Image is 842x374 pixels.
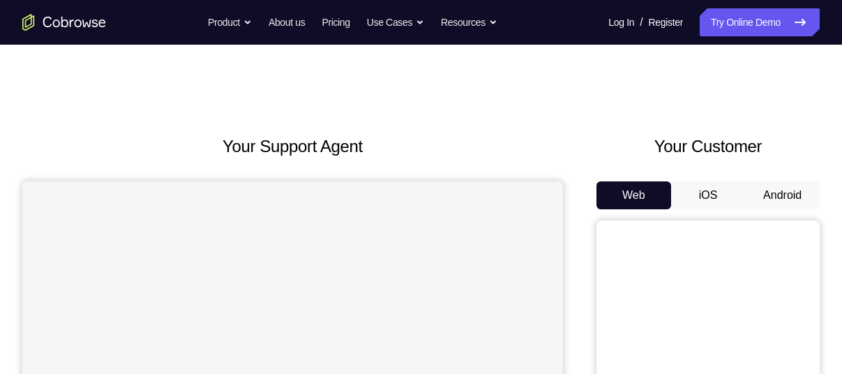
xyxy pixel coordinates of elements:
[269,8,305,36] a: About us
[649,8,683,36] a: Register
[22,14,106,31] a: Go to the home page
[322,8,349,36] a: Pricing
[671,181,746,209] button: iOS
[640,14,642,31] span: /
[608,8,634,36] a: Log In
[208,8,252,36] button: Product
[367,8,424,36] button: Use Cases
[22,134,563,159] h2: Your Support Agent
[441,8,497,36] button: Resources
[596,181,671,209] button: Web
[745,181,820,209] button: Android
[700,8,820,36] a: Try Online Demo
[596,134,820,159] h2: Your Customer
